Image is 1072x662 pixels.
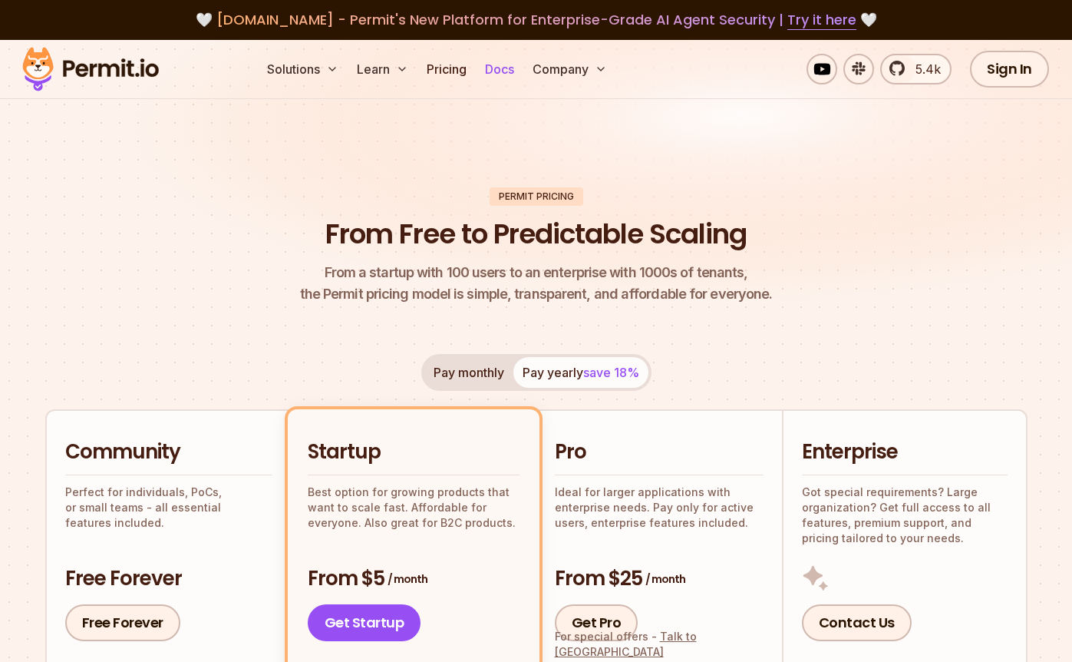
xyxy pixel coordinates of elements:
h2: Startup [308,439,520,466]
span: From a startup with 100 users to an enterprise with 1000s of tenants, [300,262,773,283]
h1: From Free to Predictable Scaling [325,215,747,253]
button: Solutions [261,54,345,84]
div: For special offers - [555,629,764,660]
a: Free Forever [65,604,180,641]
p: the Permit pricing model is simple, transparent, and affordable for everyone. [300,262,773,305]
button: Learn [351,54,414,84]
a: 5.4k [880,54,952,84]
a: Sign In [970,51,1049,88]
span: / month [645,571,685,587]
h3: From $25 [555,565,764,593]
a: Docs [479,54,520,84]
div: Permit Pricing [490,187,583,206]
p: Ideal for larger applications with enterprise needs. Pay only for active users, enterprise featur... [555,485,764,531]
div: 🤍 🤍 [37,9,1035,31]
span: 5.4k [906,60,941,78]
h2: Community [65,439,272,466]
p: Perfect for individuals, PoCs, or small teams - all essential features included. [65,485,272,531]
a: Get Startup [308,604,421,641]
button: Company [526,54,613,84]
a: Get Pro [555,604,638,641]
h3: From $5 [308,565,520,593]
h3: Free Forever [65,565,272,593]
button: Pay monthly [424,357,513,388]
a: Try it here [787,10,856,30]
a: Contact Us [802,604,912,641]
span: [DOMAIN_NAME] - Permit's New Platform for Enterprise-Grade AI Agent Security | [216,10,856,29]
span: / month [388,571,427,587]
p: Best option for growing products that want to scale fast. Affordable for everyone. Also great for... [308,485,520,531]
a: Pricing [421,54,473,84]
h2: Pro [555,439,764,466]
img: Permit logo [15,43,166,95]
h2: Enterprise [802,439,1008,466]
p: Got special requirements? Large organization? Get full access to all features, premium support, a... [802,485,1008,546]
